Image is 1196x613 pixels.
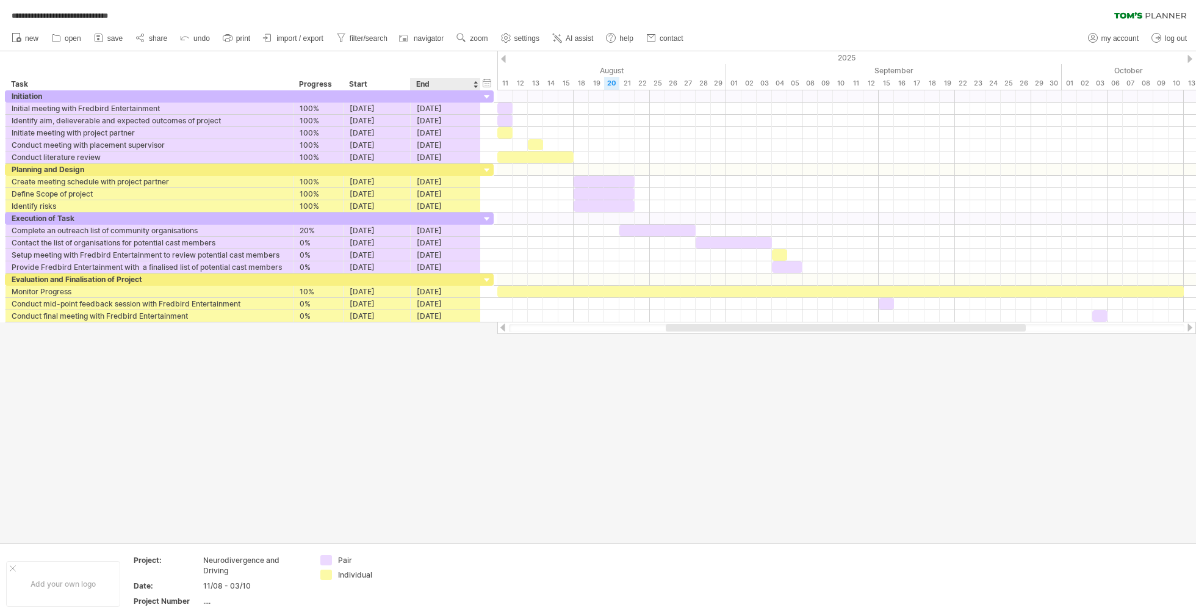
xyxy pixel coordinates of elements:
div: Monday, 25 August 2025 [650,77,665,90]
div: 100% [300,200,337,212]
div: Create meeting schedule with project partner [12,176,287,187]
span: save [107,34,123,43]
div: Friday, 19 September 2025 [940,77,955,90]
div: Tuesday, 9 September 2025 [818,77,833,90]
div: 20% [300,225,337,236]
div: Tuesday, 26 August 2025 [665,77,680,90]
div: Wednesday, 24 September 2025 [985,77,1001,90]
div: Thursday, 21 August 2025 [619,77,635,90]
div: Tuesday, 30 September 2025 [1046,77,1062,90]
div: Wednesday, 10 September 2025 [833,77,848,90]
div: 11/08 - 03/10 [203,581,306,591]
div: Monday, 11 August 2025 [497,77,513,90]
div: Neurodivergence and Driving [203,555,306,576]
div: [DATE] [417,151,474,163]
span: new [25,34,38,43]
span: import / export [276,34,323,43]
div: Monday, 29 September 2025 [1031,77,1046,90]
div: [DATE] [350,261,404,273]
div: Project: [134,555,201,565]
a: AI assist [549,31,597,46]
div: Monday, 22 September 2025 [955,77,970,90]
div: Initiation [12,90,287,102]
div: Setup meeting with Fredbird Entertainment to review potential cast members [12,249,287,261]
div: Thursday, 9 October 2025 [1153,77,1169,90]
a: settings [498,31,543,46]
div: Friday, 22 August 2025 [635,77,650,90]
div: Tuesday, 2 September 2025 [741,77,757,90]
div: Thursday, 28 August 2025 [696,77,711,90]
div: [DATE] [350,310,404,322]
div: [DATE] [350,237,404,248]
div: Define Scope of project [12,188,287,200]
span: print [236,34,250,43]
div: 0% [300,298,337,310]
div: [DATE] [350,176,404,187]
div: Planning and Design [12,164,287,175]
div: 0% [300,237,337,248]
div: [DATE] [417,237,474,248]
div: Thursday, 14 August 2025 [543,77,558,90]
div: Wednesday, 27 August 2025 [680,77,696,90]
div: [DATE] [417,249,474,261]
div: Conduct final meeting with Fredbird Entertainment [12,310,287,322]
a: new [9,31,42,46]
div: Friday, 3 October 2025 [1092,77,1108,90]
div: Progress [299,78,336,90]
div: Friday, 5 September 2025 [787,77,802,90]
span: contact [660,34,683,43]
div: Tuesday, 12 August 2025 [513,77,528,90]
a: save [91,31,126,46]
div: 100% [300,188,337,200]
div: Monitor Progress [12,286,287,297]
span: log out [1165,34,1187,43]
span: share [149,34,167,43]
div: Tuesday, 19 August 2025 [589,77,604,90]
div: 100% [300,127,337,139]
div: Thursday, 4 September 2025 [772,77,787,90]
div: Friday, 15 August 2025 [558,77,574,90]
div: [DATE] [417,127,474,139]
span: help [619,34,633,43]
div: 0% [300,261,337,273]
div: [DATE] [417,200,474,212]
div: Initial meeting with Fredbird Entertainment [12,103,287,114]
div: 100% [300,151,337,163]
div: [DATE] [350,298,404,310]
div: Execution of Task [12,212,287,224]
div: Monday, 15 September 2025 [879,77,894,90]
div: Pair [338,555,405,565]
div: [DATE] [350,225,404,236]
div: [DATE] [417,261,474,273]
div: 0% [300,310,337,322]
div: [DATE] [417,188,474,200]
div: Initiate meeting with project partner [12,127,287,139]
div: 100% [300,139,337,151]
div: Friday, 29 August 2025 [711,77,726,90]
div: [DATE] [350,188,404,200]
div: [DATE] [350,127,404,139]
div: [DATE] [417,139,474,151]
div: [DATE] [417,115,474,126]
div: Individual [338,570,405,580]
div: Friday, 26 September 2025 [1016,77,1031,90]
div: Wednesday, 8 October 2025 [1138,77,1153,90]
div: 100% [300,176,337,187]
div: Wednesday, 17 September 2025 [909,77,924,90]
div: Task [11,78,286,90]
div: [DATE] [350,200,404,212]
a: log out [1148,31,1191,46]
div: 100% [300,103,337,114]
div: Contact the list of organisations for potential cast members [12,237,287,248]
span: settings [514,34,539,43]
div: [DATE] [417,176,474,187]
div: Tuesday, 7 October 2025 [1123,77,1138,90]
a: help [603,31,637,46]
div: [DATE] [350,139,404,151]
div: Project Number [134,596,201,606]
div: Thursday, 11 September 2025 [848,77,863,90]
div: [DATE] [417,310,474,322]
div: Start [349,78,403,90]
div: 0% [300,249,337,261]
div: Friday, 10 October 2025 [1169,77,1184,90]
